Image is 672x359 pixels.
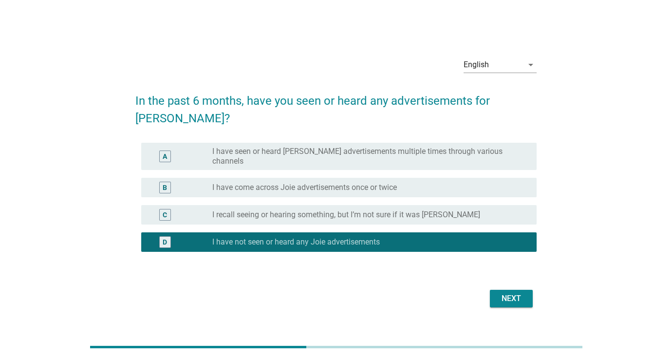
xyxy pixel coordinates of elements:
i: arrow_drop_down [525,59,537,71]
div: Next [498,293,525,304]
label: I have come across Joie advertisements once or twice [212,183,397,192]
div: English [464,60,489,69]
button: Next [490,290,533,307]
div: C [163,209,167,220]
div: A [163,151,167,161]
label: I recall seeing or hearing something, but I’m not sure if it was [PERSON_NAME] [212,210,480,220]
h2: In the past 6 months, have you seen or heard any advertisements for [PERSON_NAME]? [135,82,537,127]
div: B [163,182,167,192]
div: D [163,237,167,247]
label: I have not seen or heard any Joie advertisements [212,237,380,247]
label: I have seen or heard [PERSON_NAME] advertisements multiple times through various channels [212,147,521,166]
